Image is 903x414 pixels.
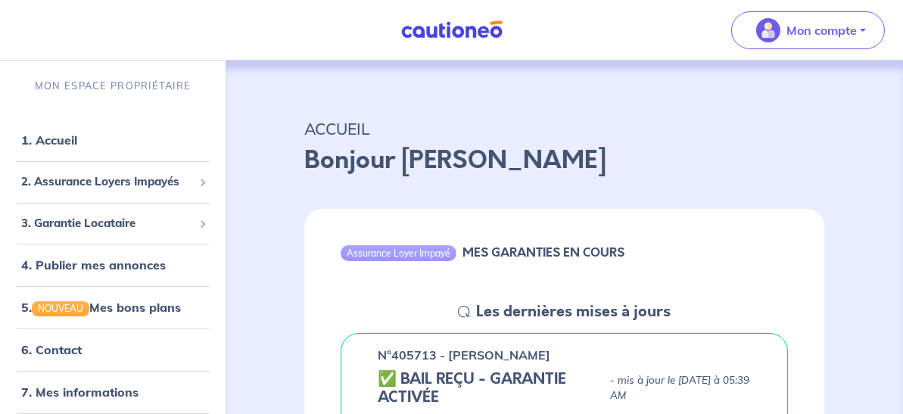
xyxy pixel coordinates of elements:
[610,373,751,403] p: - mis à jour le [DATE] à 05:39 AM
[731,11,885,49] button: illu_account_valid_menu.svgMon compte
[21,132,77,148] a: 1. Accueil
[378,370,751,406] div: state: CONTRACT-VALIDATED, Context: ,MAYBE-CERTIFICATE,,LESSOR-DOCUMENTS,IS-ODEALIM
[21,215,193,232] span: 3. Garantie Locataire
[6,335,220,365] div: 6. Contact
[476,303,671,321] h5: Les dernières mises à jours
[786,21,857,39] p: Mon compte
[6,125,220,155] div: 1. Accueil
[395,20,509,39] img: Cautioneo
[21,300,181,315] a: 5.NOUVEAUMes bons plans
[304,142,824,179] p: Bonjour [PERSON_NAME]
[462,245,624,260] h6: MES GARANTIES EN COURS
[6,292,220,322] div: 5.NOUVEAUMes bons plans
[6,167,220,197] div: 2. Assurance Loyers Impayés
[378,370,604,406] h5: ✅ BAIL REÇU - GARANTIE ACTIVÉE
[756,18,780,42] img: illu_account_valid_menu.svg
[21,173,193,191] span: 2. Assurance Loyers Impayés
[6,250,220,280] div: 4. Publier mes annonces
[304,115,824,142] p: ACCUEIL
[341,245,456,260] div: Assurance Loyer Impayé
[21,257,166,272] a: 4. Publier mes annonces
[35,79,191,93] p: MON ESPACE PROPRIÉTAIRE
[21,342,82,357] a: 6. Contact
[378,346,550,364] p: n°405713 - [PERSON_NAME]
[6,377,220,407] div: 7. Mes informations
[6,209,220,238] div: 3. Garantie Locataire
[21,384,139,400] a: 7. Mes informations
